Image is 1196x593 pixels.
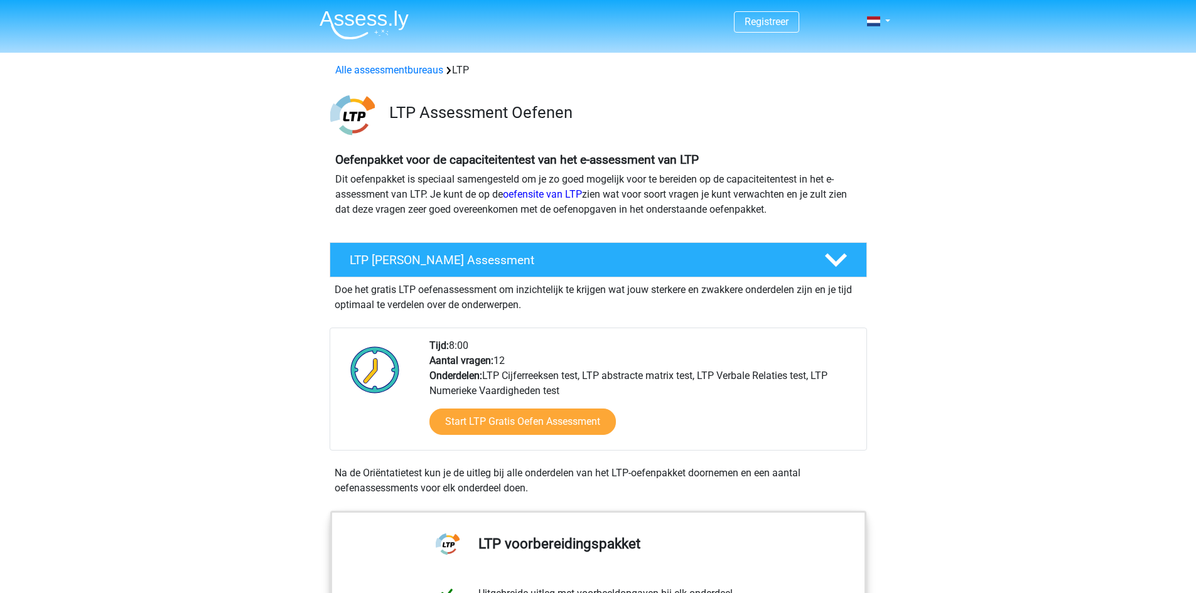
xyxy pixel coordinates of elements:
[330,63,866,78] div: LTP
[335,172,861,217] p: Dit oefenpakket is speciaal samengesteld om je zo goed mogelijk voor te bereiden op de capaciteit...
[343,338,407,401] img: Klok
[320,10,409,40] img: Assessly
[429,409,616,435] a: Start LTP Gratis Oefen Assessment
[335,152,699,167] b: Oefenpakket voor de capaciteitentest van het e-assessment van LTP
[330,93,375,137] img: ltp.png
[503,188,582,200] a: oefensite van LTP
[335,64,443,76] a: Alle assessmentbureaus
[429,355,493,366] b: Aantal vragen:
[389,103,857,122] h3: LTP Assessment Oefenen
[325,242,872,277] a: LTP [PERSON_NAME] Assessment
[745,16,789,28] a: Registreer
[429,370,482,382] b: Onderdelen:
[330,466,867,496] div: Na de Oriëntatietest kun je de uitleg bij alle onderdelen van het LTP-oefenpakket doornemen en ee...
[350,253,804,267] h4: LTP [PERSON_NAME] Assessment
[330,277,867,313] div: Doe het gratis LTP oefenassessment om inzichtelijk te krijgen wat jouw sterkere en zwakkere onder...
[420,338,866,450] div: 8:00 12 LTP Cijferreeksen test, LTP abstracte matrix test, LTP Verbale Relaties test, LTP Numerie...
[429,339,449,351] b: Tijd:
